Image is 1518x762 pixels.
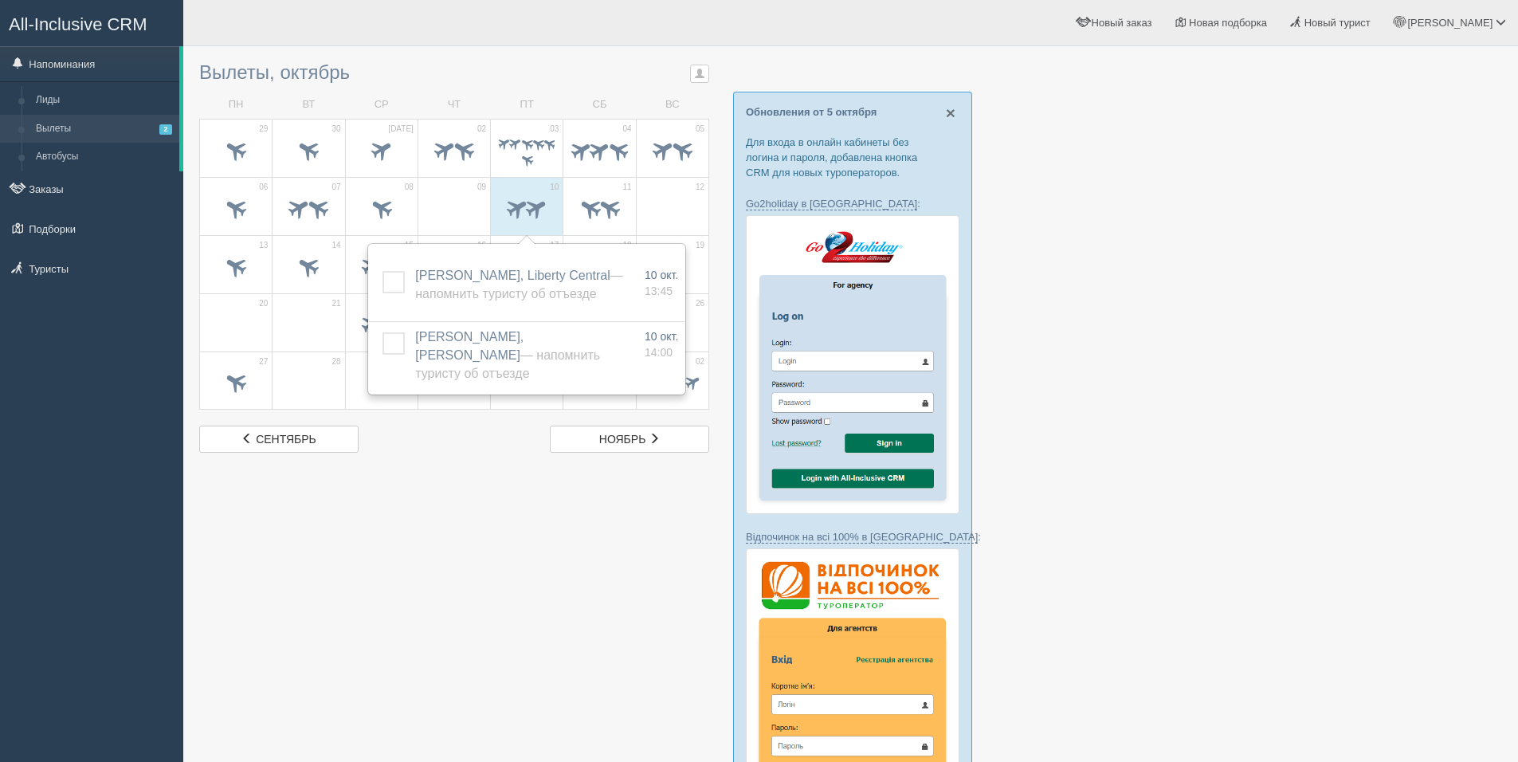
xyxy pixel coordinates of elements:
span: × [946,104,955,122]
td: ПН [200,91,273,119]
p: : [746,196,959,211]
span: 26 [696,298,704,309]
span: 15 [405,240,414,251]
span: 07 [331,182,340,193]
h3: Вылеты, октябрь [199,62,709,83]
span: 02 [696,356,704,367]
span: [PERSON_NAME] [1407,17,1493,29]
span: 30 [331,124,340,135]
span: [PERSON_NAME], Liberty Central [415,269,623,300]
td: ВТ [273,91,345,119]
span: 08 [405,182,414,193]
span: 10 окт. [645,330,678,343]
a: Відпочинок на всі 100% в [GEOGRAPHIC_DATA] [746,531,978,544]
span: All-Inclusive CRM [9,14,147,34]
span: 13:45 [645,285,673,297]
span: 10 окт. [645,269,678,281]
span: 12 [696,182,704,193]
a: ноябрь [550,426,709,453]
span: 18 [623,240,632,251]
td: СР [345,91,418,119]
span: Новый турист [1304,17,1371,29]
a: Лиды [29,86,179,115]
p: Для входа в онлайн кабинеты без логина и пароля, добавлена кнопка CRM для новых туроператоров. [746,135,959,180]
span: 27 [259,356,268,367]
span: 03 [550,124,559,135]
span: 04 [623,124,632,135]
a: Вылеты2 [29,115,179,143]
span: 14 [331,240,340,251]
span: 06 [259,182,268,193]
a: сентябрь [199,426,359,453]
a: [PERSON_NAME], [PERSON_NAME]— Напомнить туристу об отъезде [415,330,600,380]
span: 02 [477,124,486,135]
img: go2holiday-login-via-crm-for-travel-agents.png [746,215,959,514]
td: СБ [563,91,636,119]
span: 17 [550,240,559,251]
span: 10 [550,182,559,193]
span: [PERSON_NAME], [PERSON_NAME] [415,330,600,380]
button: Close [946,104,955,121]
p: : [746,529,959,544]
span: 09 [477,182,486,193]
span: — Напомнить туристу об отъезде [415,348,600,380]
span: 16 [477,240,486,251]
a: Автобусы [29,143,179,171]
a: Обновления от 5 октября [746,106,877,118]
td: ВС [636,91,708,119]
span: Новый заказ [1092,17,1152,29]
td: ПТ [491,91,563,119]
a: [PERSON_NAME], Liberty Central— Напомнить туристу об отъезде [415,269,623,300]
span: [DATE] [388,124,413,135]
span: 2 [159,124,172,135]
span: 05 [696,124,704,135]
span: сентябрь [256,433,316,446]
span: 29 [259,124,268,135]
span: 28 [331,356,340,367]
span: 20 [259,298,268,309]
a: All-Inclusive CRM [1,1,182,45]
span: 11 [623,182,632,193]
a: 10 окт. 13:45 [645,267,678,299]
span: Новая подборка [1189,17,1267,29]
span: ноябрь [599,433,646,446]
a: 10 окт. 14:00 [645,328,678,360]
span: 19 [696,240,704,251]
span: 13 [259,240,268,251]
span: 14:00 [645,346,673,359]
span: 21 [331,298,340,309]
td: ЧТ [418,91,490,119]
a: Go2holiday в [GEOGRAPHIC_DATA] [746,198,917,210]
